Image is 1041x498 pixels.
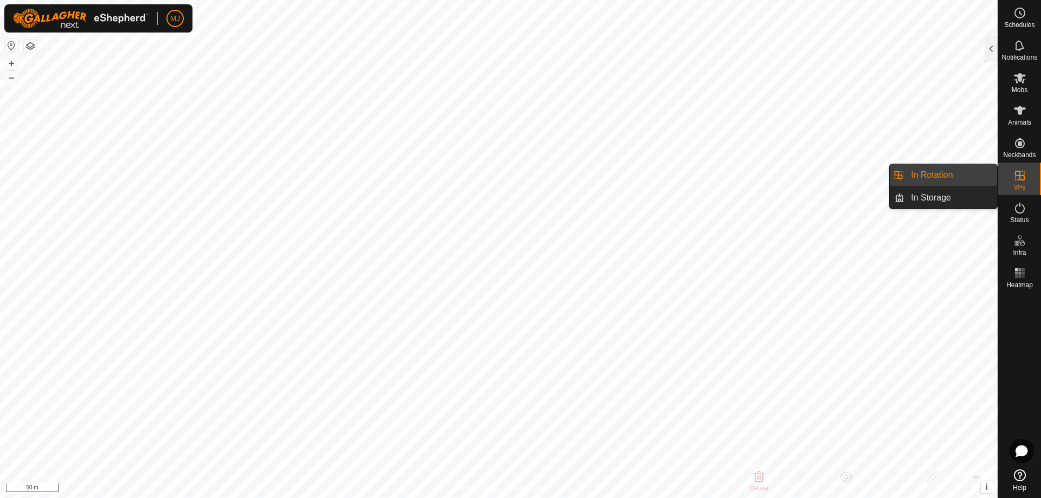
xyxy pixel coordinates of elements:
a: Privacy Policy [456,484,497,494]
button: Reset Map [5,39,18,52]
button: Map Layers [24,40,37,53]
span: Status [1010,217,1029,223]
a: Contact Us [510,484,542,494]
span: Mobs [1012,87,1027,93]
span: Help [1013,484,1026,491]
img: Gallagher Logo [13,9,149,28]
span: Animals [1008,119,1031,126]
a: Help [998,465,1041,495]
span: Notifications [1002,54,1037,61]
button: i [981,481,993,493]
span: Heatmap [1006,282,1033,288]
span: Infra [1013,249,1026,256]
span: Schedules [1004,22,1034,28]
li: In Rotation [890,164,997,186]
a: In Rotation [904,164,997,186]
span: In Rotation [911,169,953,182]
button: – [5,71,18,84]
span: In Storage [911,191,951,204]
span: MJ [170,13,181,24]
li: In Storage [890,187,997,209]
a: In Storage [904,187,997,209]
span: Neckbands [1003,152,1036,158]
span: i [986,482,988,491]
span: VPs [1013,184,1025,191]
button: + [5,57,18,70]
